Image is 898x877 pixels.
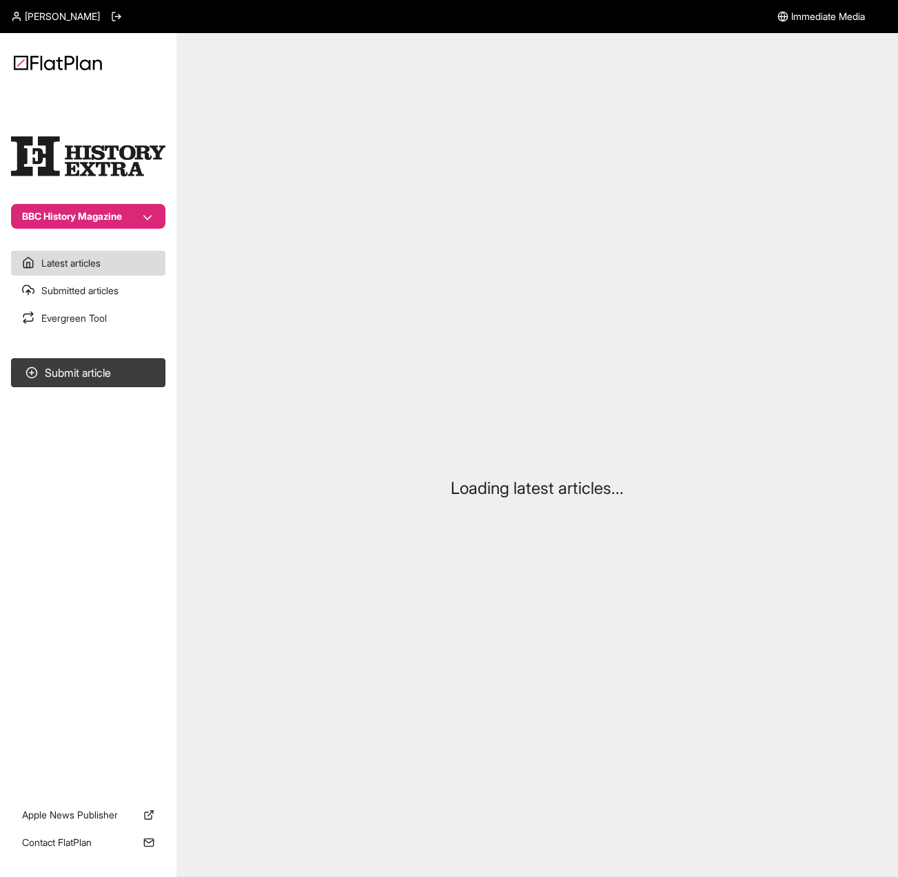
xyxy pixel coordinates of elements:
[11,251,165,276] a: Latest articles
[11,803,165,827] a: Apple News Publisher
[11,358,165,387] button: Submit article
[11,306,165,331] a: Evergreen Tool
[14,55,102,70] img: Logo
[11,204,165,229] button: BBC History Magazine
[11,830,165,855] a: Contact FlatPlan
[791,10,865,23] span: Immediate Media
[25,10,100,23] span: [PERSON_NAME]
[451,477,624,499] p: Loading latest articles...
[11,10,100,23] a: [PERSON_NAME]
[11,278,165,303] a: Submitted articles
[11,136,165,176] img: Publication Logo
